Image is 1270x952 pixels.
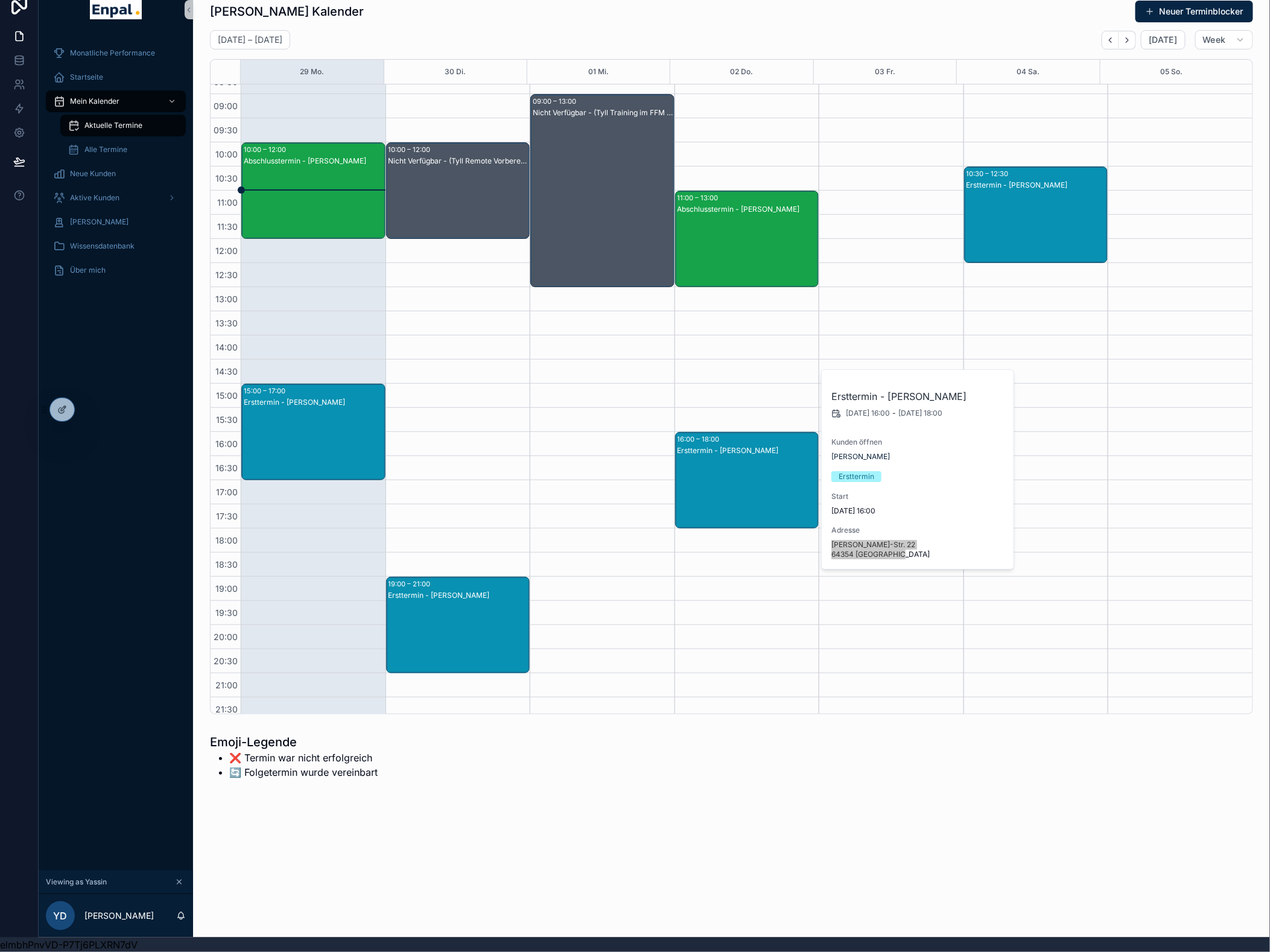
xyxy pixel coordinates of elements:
div: 19:00 – 21:00 [389,578,434,590]
button: 05 So. [1160,60,1183,84]
span: 14:00 [212,342,241,352]
div: 15:00 – 17:00 [244,385,288,397]
div: 10:00 – 12:00Nicht Verfügbar - (Tyll Remote Vorbereitung) [387,143,530,238]
span: 11:00 [214,197,241,208]
a: Über mich [46,259,186,281]
span: 16:30 [212,463,241,473]
div: 09:00 – 13:00 [533,95,579,107]
a: Neue Kunden [46,163,186,185]
h1: Emoji-Legende [210,734,378,750]
div: 16:00 – 18:00Ersttermin - [PERSON_NAME] [676,433,819,528]
button: 02 Do. [731,60,754,84]
span: Week [1203,34,1226,45]
span: 15:00 [213,390,241,401]
span: 20:00 [211,632,241,642]
span: Viewing as Yassin [46,877,107,887]
h2: [DATE] – [DATE] [218,34,282,46]
div: Abschlusstermin - [PERSON_NAME] [678,205,818,214]
span: 13:30 [212,318,241,328]
div: 11:00 – 13:00 [678,192,722,204]
span: 13:00 [212,294,241,304]
div: Ersttermin - [PERSON_NAME] [967,180,1107,190]
h2: Ersttermin - [PERSON_NAME] [831,389,1005,404]
span: [PERSON_NAME] [70,217,129,227]
a: Aktive Kunden [46,187,186,209]
span: 19:00 [212,583,241,594]
span: Start [831,492,1005,501]
button: 29 Mo. [300,60,324,84]
div: 11:00 – 13:00Abschlusstermin - [PERSON_NAME] [676,191,819,287]
span: 14:30 [212,366,241,376]
span: 12:30 [212,270,241,280]
button: 03 Fr. [875,60,895,84]
div: scrollable content [39,34,193,297]
span: 18:00 [212,535,241,545]
div: Ersttermin - [PERSON_NAME] [389,591,529,600]
span: 15:30 [213,414,241,425]
span: 17:00 [213,487,241,497]
div: 10:00 – 12:00 [389,144,434,156]
span: [DATE] 16:00 [846,408,890,418]
span: Alle Termine [84,145,127,154]
a: Mein Kalender [46,90,186,112]
div: Nicht Verfügbar - (Tyll Remote Vorbereitung) [389,156,529,166]
div: Ersttermin - [PERSON_NAME] [678,446,818,455]
button: 30 Di. [445,60,466,84]
div: 10:30 – 12:30Ersttermin - [PERSON_NAME] [965,167,1108,262]
span: Mein Kalender [70,97,119,106]
span: Aktive Kunden [70,193,119,203]
span: 17:30 [213,511,241,521]
a: Startseite [46,66,186,88]
div: 16:00 – 18:00 [678,433,723,445]
span: 21:30 [212,704,241,714]
span: 11:30 [214,221,241,232]
span: Monatliche Performance [70,48,155,58]
span: - [892,408,896,418]
h1: [PERSON_NAME] Kalender [210,3,364,20]
span: 08:30 [211,77,241,87]
button: 04 Sa. [1017,60,1040,84]
span: Wissensdatenbank [70,241,135,251]
span: YD [54,909,68,923]
div: 09:00 – 13:00Nicht Verfügbar - (Tyll Training im FFM Office) [531,95,674,287]
a: [PERSON_NAME] [46,211,186,233]
li: 🔄️ Folgetermin wurde vereinbart [229,765,378,779]
button: Back [1102,31,1119,49]
button: [DATE] [1141,30,1185,49]
span: [PERSON_NAME]-Str. 22 64354 [GEOGRAPHIC_DATA] [831,540,1005,559]
span: 20:30 [211,656,241,666]
span: 12:00 [212,246,241,256]
span: Über mich [70,265,106,275]
div: 10:00 – 12:00Abschlusstermin - [PERSON_NAME] [242,143,385,238]
div: Ersttermin [839,471,874,482]
span: 19:30 [212,608,241,618]
span: [PERSON_NAME] [831,452,890,462]
div: 10:30 – 12:30 [967,168,1012,180]
div: Ersttermin - [PERSON_NAME] [244,398,384,407]
div: 15:00 – 17:00Ersttermin - [PERSON_NAME] [242,384,385,480]
button: Neuer Terminblocker [1135,1,1253,22]
span: [DATE] [1149,34,1177,45]
a: Aktuelle Termine [60,115,186,136]
div: Nicht Verfügbar - (Tyll Training im FFM Office) [533,108,673,118]
span: 21:00 [212,680,241,690]
p: [PERSON_NAME] [84,910,154,922]
span: Aktuelle Termine [84,121,142,130]
div: 19:00 – 21:00Ersttermin - [PERSON_NAME] [387,577,530,673]
button: 01 Mi. [588,60,609,84]
span: 16:00 [212,439,241,449]
span: Adresse [831,525,1005,535]
span: 10:30 [212,173,241,183]
div: Abschlusstermin - [PERSON_NAME] [244,156,384,166]
span: [DATE] 16:00 [831,506,1005,516]
li: ❌ Termin war nicht erfolgreich [229,750,378,765]
span: Kunden öffnen [831,437,1005,447]
button: Week [1195,30,1253,49]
